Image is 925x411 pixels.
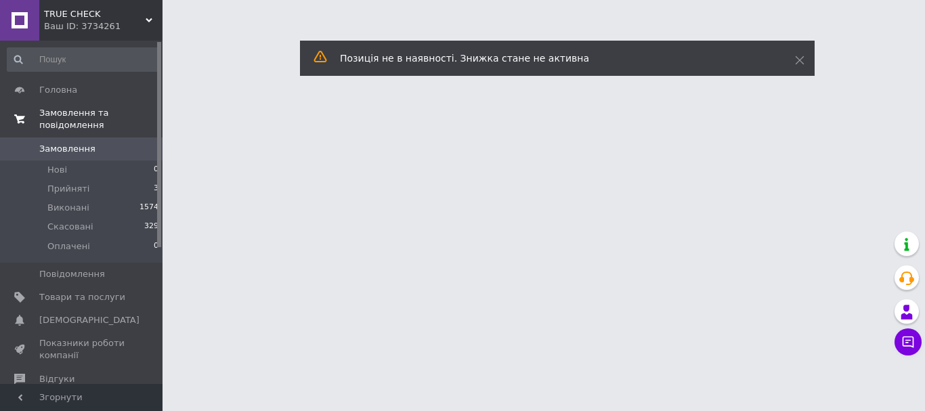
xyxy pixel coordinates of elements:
[39,107,163,131] span: Замовлення та повідомлення
[44,8,146,20] span: TRUE CHECK
[47,164,67,176] span: Нові
[144,221,158,233] span: 329
[39,84,77,96] span: Головна
[47,221,93,233] span: Скасовані
[39,337,125,362] span: Показники роботи компанії
[47,240,90,253] span: Оплачені
[47,183,89,195] span: Прийняті
[154,164,158,176] span: 0
[39,314,139,326] span: [DEMOGRAPHIC_DATA]
[154,183,158,195] span: 3
[39,291,125,303] span: Товари та послуги
[39,373,74,385] span: Відгуки
[39,143,95,155] span: Замовлення
[44,20,163,33] div: Ваш ID: 3734261
[47,202,89,214] span: Виконані
[39,268,105,280] span: Повідомлення
[340,51,761,65] div: Позиція не в наявності. Знижка стане не активна
[154,240,158,253] span: 0
[139,202,158,214] span: 1574
[895,328,922,355] button: Чат з покупцем
[7,47,160,72] input: Пошук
